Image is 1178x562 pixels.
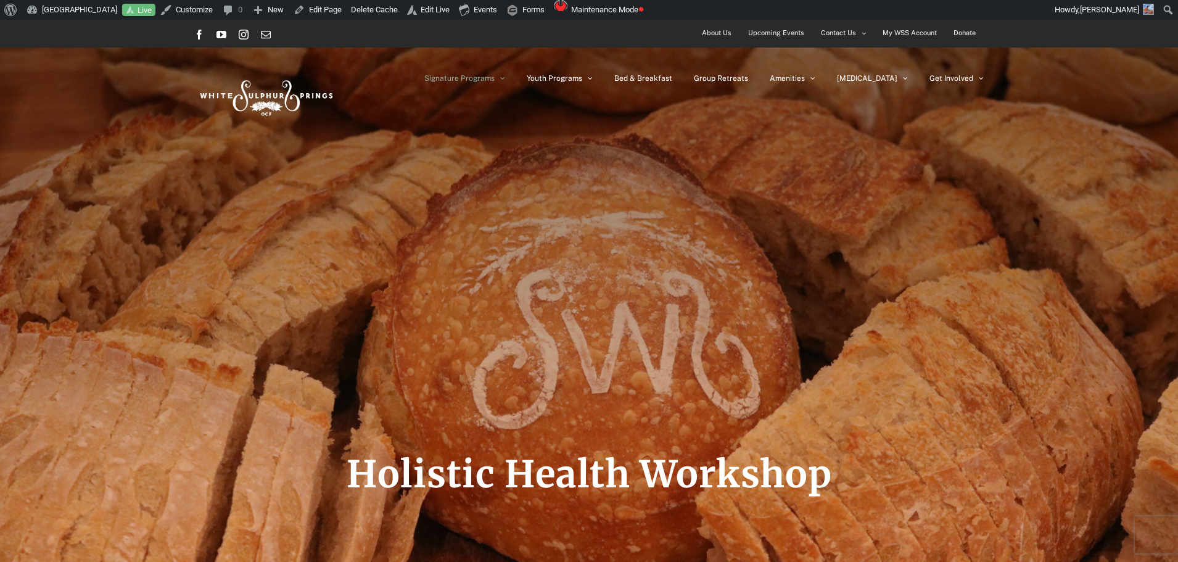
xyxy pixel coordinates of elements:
span: Bed & Breakfast [614,75,672,82]
img: White Sulphur Springs Logo [194,67,336,125]
a: Live [122,4,155,17]
span: Signature Programs [424,75,495,82]
nav: Main Menu [424,48,984,109]
a: My WSS Account [875,20,945,47]
span: Amenities [770,75,805,82]
span: Holistic Health Workshop [347,451,832,497]
span: About Us [702,24,731,42]
span: Group Retreats [694,75,748,82]
a: Group Retreats [694,48,748,109]
span: [PERSON_NAME] [1080,5,1139,14]
span: [MEDICAL_DATA] [837,75,897,82]
span: Get Involved [929,75,973,82]
a: Contact Us [813,20,874,47]
span: Contact Us [821,24,856,42]
a: About Us [694,20,739,47]
a: Upcoming Events [740,20,812,47]
a: Donate [945,20,984,47]
span: Youth Programs [527,75,582,82]
span: Donate [954,24,976,42]
a: [MEDICAL_DATA] [837,48,908,109]
a: Bed & Breakfast [614,48,672,109]
a: Get Involved [929,48,984,109]
a: Signature Programs [424,48,505,109]
a: Youth Programs [527,48,593,109]
span: My WSS Account [883,24,937,42]
nav: Secondary Menu [694,20,984,47]
span: Upcoming Events [748,24,804,42]
img: SusannePappal-66x66.jpg [1143,4,1154,15]
a: Amenities [770,48,815,109]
